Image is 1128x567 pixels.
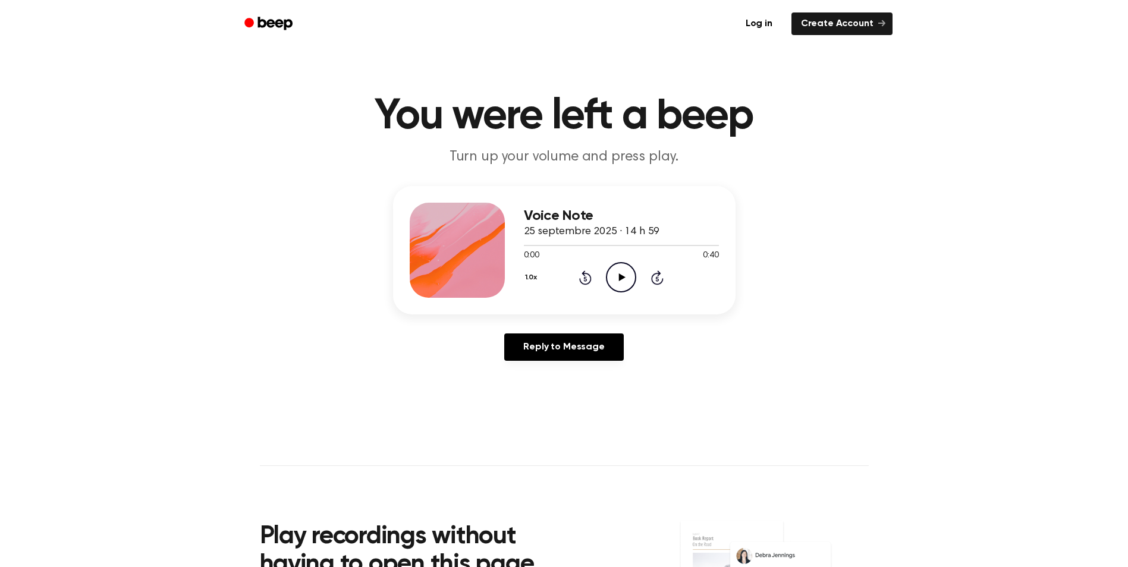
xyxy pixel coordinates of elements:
a: Beep [236,12,303,36]
span: 25 septembre 2025 · 14 h 59 [524,226,660,237]
span: 0:00 [524,250,539,262]
button: 1.0x [524,267,542,288]
h1: You were left a beep [260,95,869,138]
p: Turn up your volume and press play. [336,147,793,167]
span: 0:40 [703,250,718,262]
a: Log in [734,10,784,37]
a: Create Account [791,12,893,35]
a: Reply to Message [504,333,623,361]
h3: Voice Note [524,208,719,224]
